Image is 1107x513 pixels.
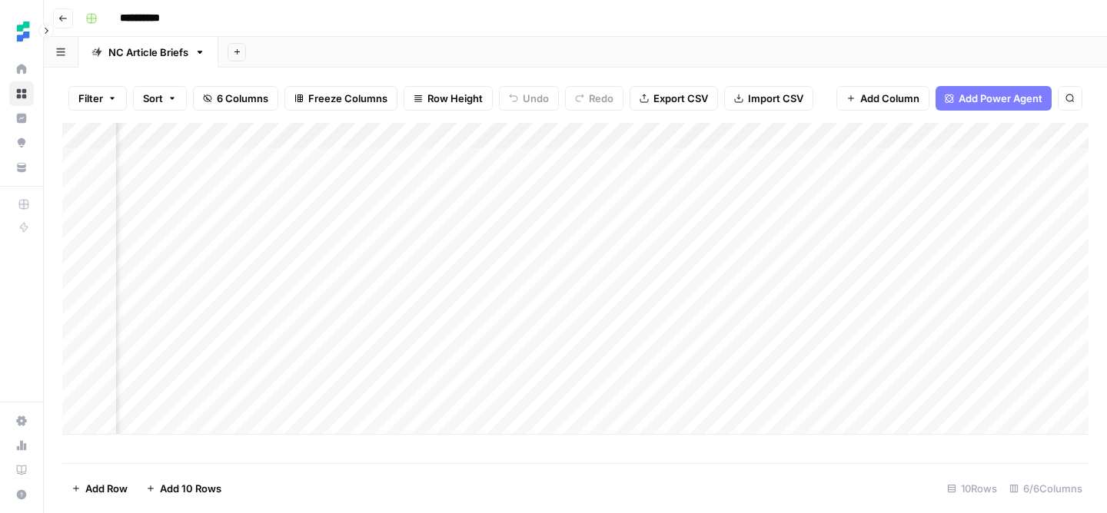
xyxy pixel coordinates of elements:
a: Insights [9,106,34,131]
a: Learning Hub [9,458,34,482]
button: Export CSV [630,86,718,111]
button: Workspace: Ten Speed [9,12,34,51]
a: Usage [9,433,34,458]
span: Row Height [427,91,483,106]
button: Add Row [62,476,137,501]
span: Import CSV [748,91,803,106]
span: Add Column [860,91,919,106]
button: Redo [565,86,623,111]
button: Add Power Agent [936,86,1052,111]
a: NC Article Briefs [78,37,218,68]
a: Opportunities [9,131,34,155]
span: Add 10 Rows [160,481,221,496]
span: Undo [523,91,549,106]
a: Settings [9,409,34,433]
button: Filter [68,86,127,111]
span: Filter [78,91,103,106]
button: Add Column [836,86,929,111]
button: Add 10 Rows [137,476,231,501]
div: NC Article Briefs [108,45,188,60]
div: 6/6 Columns [1003,476,1089,501]
span: Add Power Agent [959,91,1042,106]
button: Help + Support [9,482,34,507]
button: Freeze Columns [284,86,397,111]
a: Home [9,57,34,81]
button: Sort [133,86,187,111]
button: Import CSV [724,86,813,111]
a: Your Data [9,155,34,180]
span: 6 Columns [217,91,268,106]
span: Sort [143,91,163,106]
span: Freeze Columns [308,91,387,106]
span: Redo [589,91,613,106]
button: Undo [499,86,559,111]
button: Row Height [404,86,493,111]
button: 6 Columns [193,86,278,111]
div: 10 Rows [941,476,1003,501]
a: Browse [9,81,34,106]
span: Export CSV [653,91,708,106]
span: Add Row [85,481,128,496]
img: Ten Speed Logo [9,18,37,45]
